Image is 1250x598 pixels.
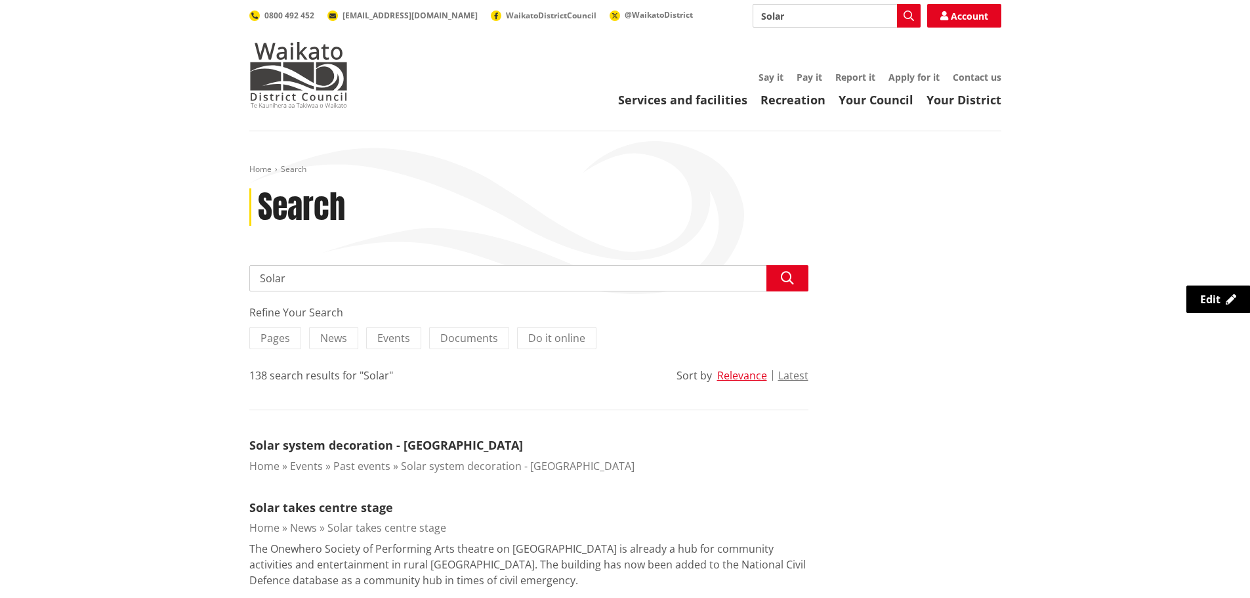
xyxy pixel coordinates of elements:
span: @WaikatoDistrict [625,9,693,20]
input: Search input [249,265,808,291]
span: News [320,331,347,345]
a: Say it [759,71,783,83]
a: News [290,521,317,535]
a: Solar takes centre stage [327,521,446,535]
span: Pages [260,331,290,345]
span: WaikatoDistrictCouncil [506,10,596,21]
div: Sort by [677,368,712,383]
span: Documents [440,331,498,345]
a: Your District [927,92,1001,108]
a: Solar takes centre stage [249,500,393,515]
a: Edit [1186,286,1250,313]
nav: breadcrumb [249,164,1001,175]
button: Latest [778,370,808,381]
a: Recreation [760,92,825,108]
img: Waikato District Council - Te Kaunihera aa Takiwaa o Waikato [249,42,348,108]
button: Relevance [717,370,767,381]
a: Your Council [839,92,913,108]
h1: Search [258,188,345,226]
a: Solar system decoration - [GEOGRAPHIC_DATA] [249,437,523,453]
a: Apply for it [888,71,940,83]
a: Solar system decoration - [GEOGRAPHIC_DATA] [401,459,635,473]
a: WaikatoDistrictCouncil [491,10,596,21]
input: Search input [753,4,921,28]
span: 0800 492 452 [264,10,314,21]
a: 0800 492 452 [249,10,314,21]
a: @WaikatoDistrict [610,9,693,20]
p: The Onewhero Society of Performing Arts theatre on [GEOGRAPHIC_DATA] is already a hub for communi... [249,541,808,588]
a: Contact us [953,71,1001,83]
span: Do it online [528,331,585,345]
a: Services and facilities [618,92,747,108]
a: Events [290,459,323,473]
span: Search [281,163,306,175]
span: Edit [1200,292,1220,307]
a: Home [249,459,280,473]
a: Report it [835,71,875,83]
a: [EMAIL_ADDRESS][DOMAIN_NAME] [327,10,478,21]
span: [EMAIL_ADDRESS][DOMAIN_NAME] [343,10,478,21]
a: Account [927,4,1001,28]
a: Pay it [797,71,822,83]
a: Past events [333,459,390,473]
span: Events [377,331,410,345]
a: Home [249,521,280,535]
a: Home [249,163,272,175]
div: 138 search results for "Solar" [249,368,393,383]
iframe: Messenger Launcher [1190,543,1237,590]
div: Refine Your Search [249,305,808,320]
